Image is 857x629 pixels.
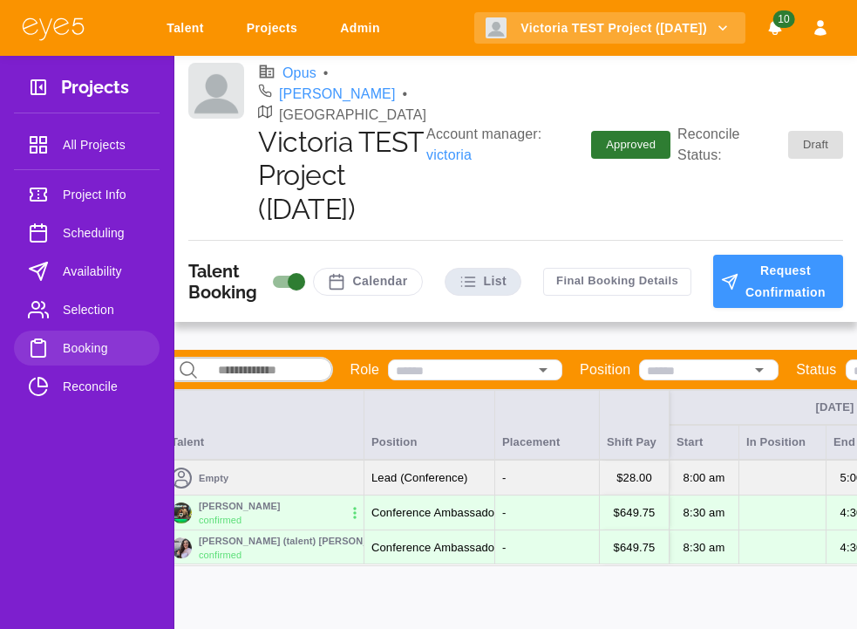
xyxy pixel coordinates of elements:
[63,338,146,359] span: Booking
[14,331,160,366] a: Booking
[595,136,666,154] span: Approved
[426,147,472,162] a: victoria
[613,504,655,522] p: $ 649.75
[155,12,221,44] a: Talent
[683,539,724,557] p: 8:30 AM
[14,369,160,404] a: Reconcile
[543,268,691,296] button: Final Booking Details
[282,63,316,84] a: Opus
[747,358,772,382] button: Open
[759,12,791,44] button: Notifications
[279,105,426,126] p: [GEOGRAPHIC_DATA]
[531,358,555,382] button: Open
[164,390,364,460] div: Talent
[502,469,506,487] p: -
[171,537,192,558] img: 0fa0f230-09d7-11f0-9cac-2be69bdfcf08
[171,503,192,523] img: 086f1c50-095e-11ef-9815-3f266e522641
[63,376,146,397] span: Reconcile
[683,504,724,522] p: 8:30 AM
[63,184,146,205] span: Project Info
[371,504,499,522] p: Conference Ambassador
[14,254,160,289] a: Availability
[329,12,398,44] a: Admin
[323,63,329,84] li: •
[792,136,839,154] span: Draft
[14,292,160,327] a: Selection
[495,390,600,460] div: Placement
[772,10,794,28] span: 10
[474,12,745,44] button: Victoria TEST Project ([DATE])
[258,126,426,226] h1: Victoria TEST Project ([DATE])
[199,513,281,528] p: Confirmed
[371,539,499,557] p: Conference Ambassador
[63,299,146,320] span: Selection
[199,534,400,549] p: [PERSON_NAME] (talent) [PERSON_NAME]
[502,539,506,557] p: -
[188,63,244,119] img: Client logo
[616,469,652,487] p: $ 28.00
[14,127,160,162] a: All Projects
[403,84,408,105] li: •
[14,215,160,250] a: Scheduling
[350,359,380,380] p: Role
[713,255,843,308] button: Request Confirmation
[486,17,507,38] img: Client logo
[199,471,228,486] p: Empty
[199,499,281,514] p: [PERSON_NAME]
[188,261,262,303] h3: Talent Booking
[235,12,315,44] a: Projects
[580,359,630,380] p: Position
[739,425,826,460] div: In Position
[502,504,506,522] p: -
[61,77,129,104] h3: Projects
[683,469,724,487] p: 8:00 AM
[63,261,146,282] span: Availability
[364,390,495,460] div: Position
[613,539,655,557] p: $ 649.75
[371,469,467,487] p: Lead (Conference)
[63,222,146,243] span: Scheduling
[199,548,400,563] p: Confirmed
[279,84,396,105] a: [PERSON_NAME]
[313,268,422,296] button: Calendar
[63,134,146,155] span: All Projects
[677,124,843,166] p: Reconcile Status:
[21,16,85,41] img: eye5
[426,124,584,166] p: Account manager:
[445,268,522,296] button: List
[600,390,670,460] div: Shift Pay
[796,359,836,380] p: Status
[14,177,160,212] a: Project Info
[670,425,739,460] div: Start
